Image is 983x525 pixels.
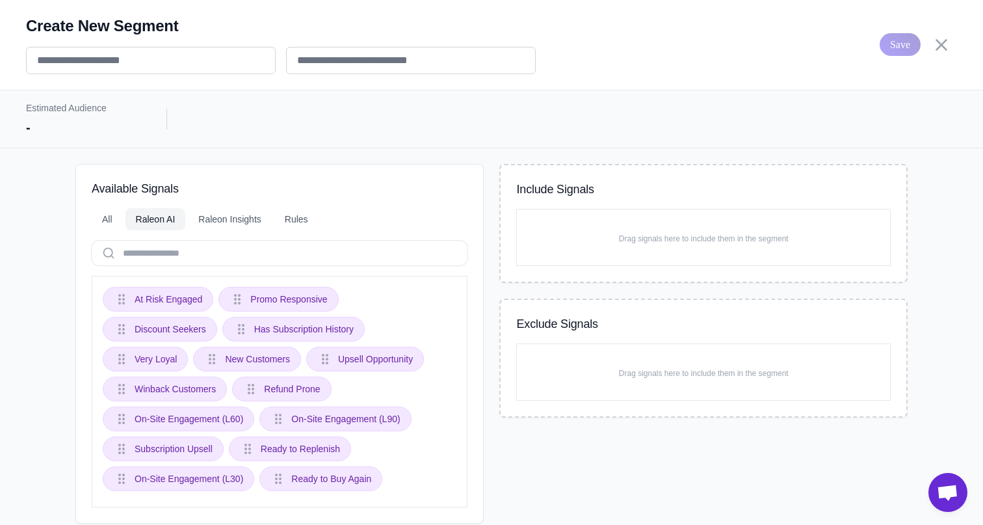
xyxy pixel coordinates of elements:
[261,442,340,456] span: Ready to Replenish
[890,33,910,56] span: Save
[291,472,371,486] span: Ready to Buy Again
[135,472,243,486] span: On-Site Engagement (L30)
[619,368,789,379] p: Drag signals here to include them in the segment
[516,316,891,333] h3: Exclude Signals
[264,382,320,396] span: Refund Prone
[928,473,967,512] div: Open chat
[92,180,467,198] h3: Available Signals
[225,352,290,366] span: New Customers
[135,322,206,336] span: Discount Seekers
[135,352,177,366] span: Very Loyal
[135,292,202,306] span: At Risk Engaged
[274,208,319,230] div: Rules
[516,181,891,198] h3: Include Signals
[291,412,400,426] span: On-Site Engagement (L90)
[135,442,213,456] span: Subscription Upsell
[135,382,216,396] span: Winback Customers
[125,208,186,230] div: Raleon AI
[26,101,140,115] div: Estimated Audience
[254,322,354,336] span: Has Subscription History
[26,118,140,137] div: -
[26,16,536,36] h2: Create New Segment
[188,208,272,230] div: Raleon Insights
[92,208,123,230] div: All
[619,233,789,245] p: Drag signals here to include them in the segment
[135,412,243,426] span: On-Site Engagement (L60)
[250,292,327,306] span: Promo Responsive
[338,352,413,366] span: Upsell Opportunity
